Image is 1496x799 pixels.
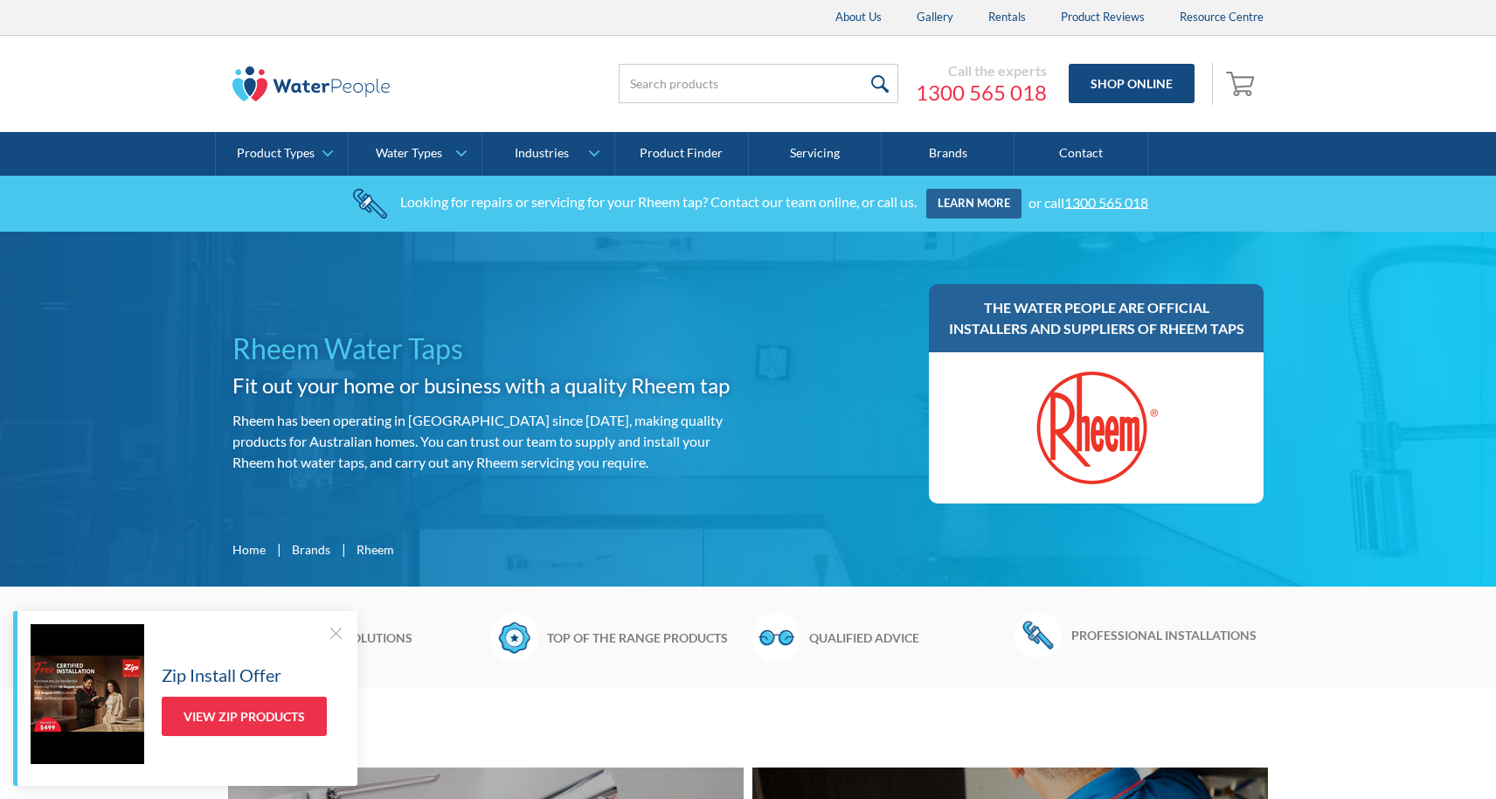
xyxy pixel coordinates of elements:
a: 1300 565 018 [1064,193,1148,210]
a: Product Finder [615,132,748,176]
div: | [274,538,283,559]
p: Rheem has been operating in [GEOGRAPHIC_DATA] since [DATE], making quality products for Australia... [232,410,741,473]
img: shopping cart [1226,69,1259,97]
h2: Fit out your home or business with a quality Rheem tap [232,370,741,401]
a: Servicing [749,132,882,176]
img: Rheem [1035,370,1158,486]
a: Open empty cart [1222,63,1264,105]
a: Product Types [216,132,348,176]
h6: Professional installations [1071,626,1268,644]
div: | [339,538,348,559]
img: The Water People [232,66,390,101]
h6: Tailored solutions [285,629,481,647]
h3: The Water People are official installers and suppliers of Rheem taps [946,297,1246,339]
a: View Zip Products [162,697,327,736]
div: Product Types [237,146,315,161]
a: Contact [1015,132,1147,176]
div: Call the experts [916,62,1047,80]
img: Badge [490,613,538,662]
div: Rheem [357,540,394,559]
h6: Qualified advice [809,629,1006,647]
img: Zip Install Offer [31,624,144,764]
div: Water Types [376,146,442,161]
div: Industries [515,146,569,161]
a: Water Types [349,132,481,176]
a: Home [232,540,266,559]
a: 1300 565 018 [916,80,1047,106]
a: Brands [882,132,1015,176]
input: Search products [619,64,898,103]
img: Glasses [752,613,800,662]
img: Wrench [1015,613,1063,657]
iframe: podium webchat widget prompt [1199,524,1496,733]
h5: Zip Install Offer [162,662,281,688]
a: Brands [292,540,330,559]
div: Looking for repairs or servicing for your Rheem tap? Contact our team online, or call us. [400,193,917,210]
h1: Rheem Water Taps [232,328,741,370]
a: Industries [482,132,614,176]
a: Learn more [926,189,1022,219]
h6: Top of the range products [547,629,744,647]
iframe: podium webchat widget bubble [1321,712,1496,799]
a: Shop Online [1069,64,1195,103]
div: or call [1028,193,1148,210]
